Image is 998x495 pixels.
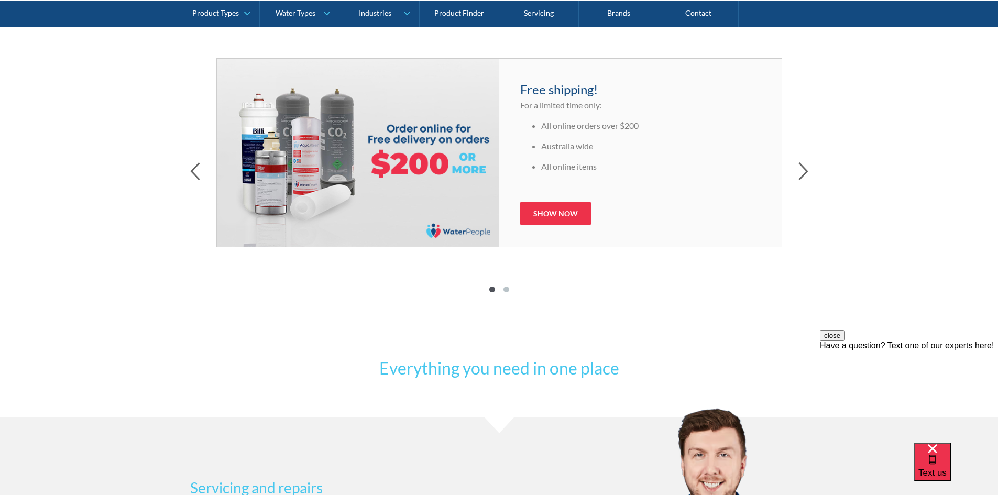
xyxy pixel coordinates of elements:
[541,119,761,132] li: All online orders over $200
[820,330,998,456] iframe: podium webchat widget prompt
[192,8,239,17] div: Product Types
[541,140,761,152] li: Australia wide
[520,99,761,112] p: For a limited time only:
[347,356,651,381] h2: Everything you need in one place
[541,160,761,173] li: All online items
[217,59,499,247] img: Free Shipping Over $200
[914,443,998,495] iframe: podium webchat widget bubble
[520,202,591,225] a: Show now
[359,8,391,17] div: Industries
[276,8,315,17] div: Water Types
[520,80,761,99] h4: Free shipping!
